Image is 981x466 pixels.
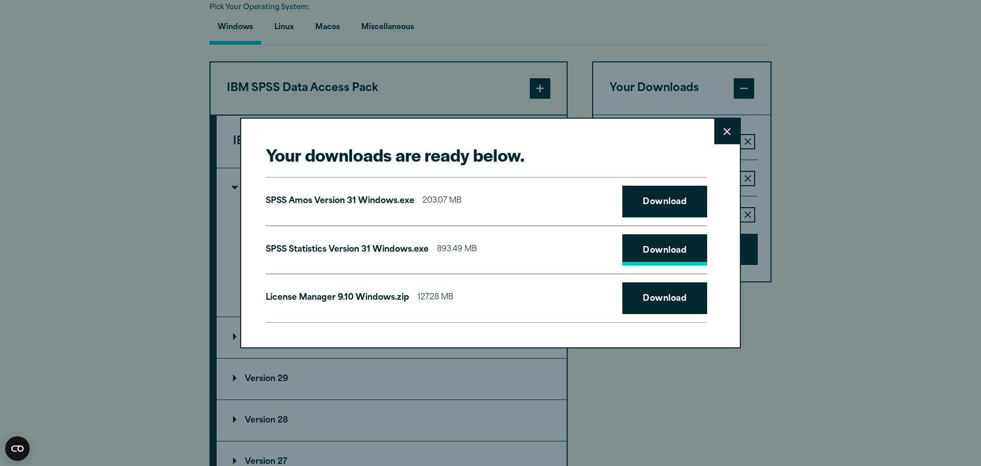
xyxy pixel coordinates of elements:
span: 203.07 MB [423,194,461,209]
span: 893.49 MB [437,242,477,257]
a: Download [622,186,707,217]
a: Download [622,234,707,266]
p: SPSS Amos Version 31 Windows.exe [266,194,414,209]
button: Open CMP widget [5,436,30,461]
p: SPSS Statistics Version 31 Windows.exe [266,242,429,257]
span: 127.28 MB [417,291,453,305]
p: License Manager 9.10 Windows.zip [266,291,409,305]
a: Download [622,282,707,314]
h2: Your downloads are ready below. [266,143,707,166]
